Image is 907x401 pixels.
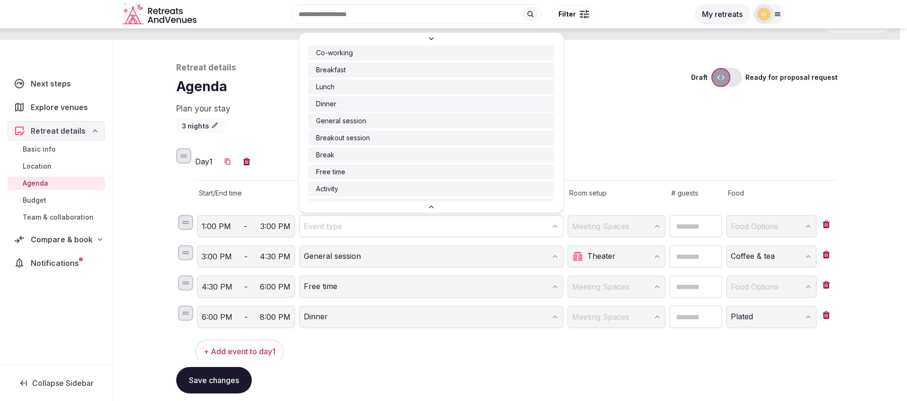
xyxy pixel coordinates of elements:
[316,48,353,58] span: Co-working
[316,99,336,109] span: Dinner
[316,167,345,177] span: Free time
[316,116,366,126] span: General session
[316,133,370,143] span: Breakout session
[316,82,334,92] span: Lunch
[316,184,338,194] span: Activity
[316,201,335,211] span: Social
[316,150,334,160] span: Break
[316,65,346,75] span: Breakfast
